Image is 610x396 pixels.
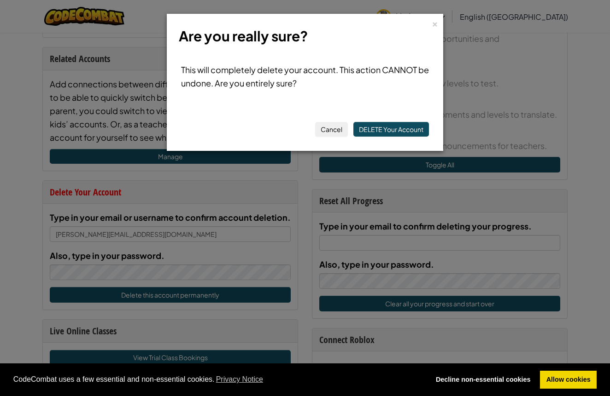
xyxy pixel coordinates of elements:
[179,26,431,46] h3: Are you really sure?
[353,122,429,137] button: DELETE Your Account
[540,371,597,389] a: allow cookies
[215,373,265,386] a: learn more about cookies
[432,18,438,28] div: ×
[13,373,422,386] span: CodeCombat uses a few essential and non-essential cookies.
[181,63,429,90] p: This will completely delete your account. This action CANNOT be undone. Are you entirely sure?
[315,122,348,137] button: Cancel
[429,371,537,389] a: deny cookies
